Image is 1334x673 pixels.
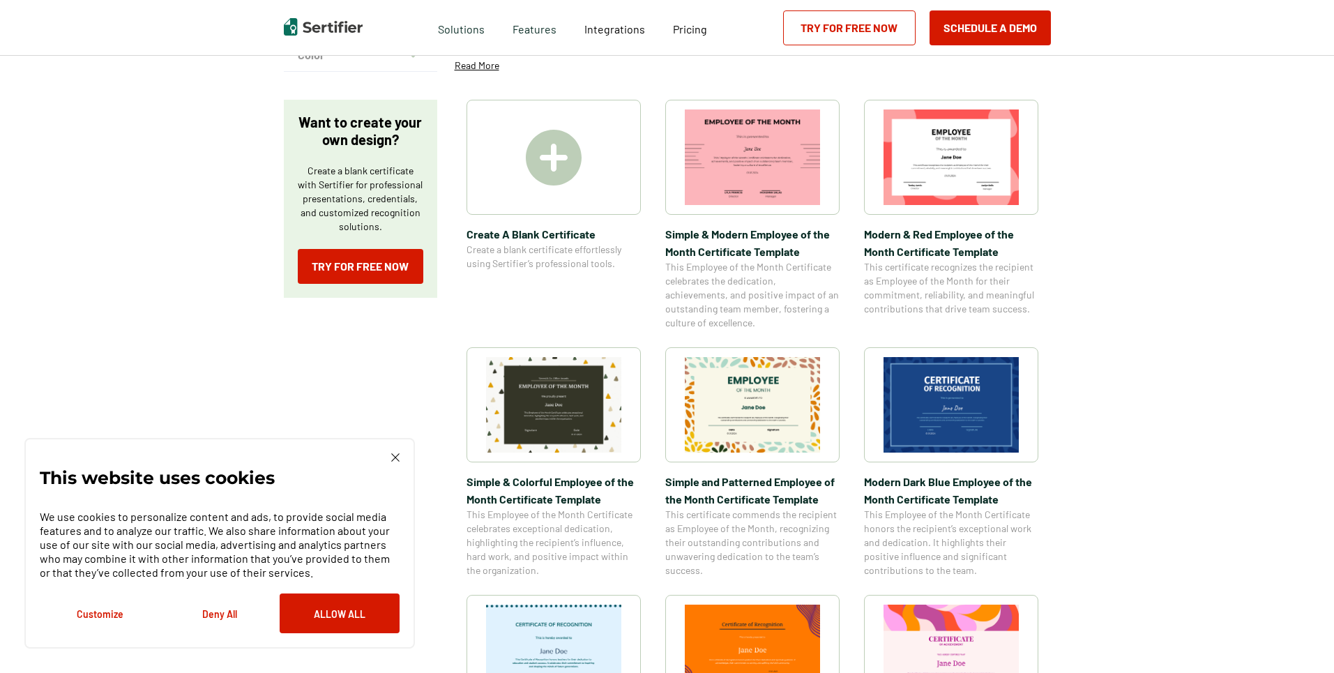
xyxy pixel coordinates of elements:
span: Simple and Patterned Employee of the Month Certificate Template [665,473,840,508]
span: This Employee of the Month Certificate celebrates the dedication, achievements, and positive impa... [665,260,840,330]
a: Modern & Red Employee of the Month Certificate TemplateModern & Red Employee of the Month Certifi... [864,100,1038,330]
img: Create A Blank Certificate [526,130,582,186]
span: Modern Dark Blue Employee of the Month Certificate Template [864,473,1038,508]
button: Allow All [280,593,400,633]
span: Simple & Colorful Employee of the Month Certificate Template [467,473,641,508]
button: Schedule a Demo [930,10,1051,45]
span: This Employee of the Month Certificate honors the recipient’s exceptional work and dedication. It... [864,508,1038,577]
iframe: Chat Widget [1264,606,1334,673]
span: Integrations [584,22,645,36]
a: Simple & Modern Employee of the Month Certificate TemplateSimple & Modern Employee of the Month C... [665,100,840,330]
a: Try for Free Now [298,249,423,284]
img: Simple & Modern Employee of the Month Certificate Template [685,109,820,205]
img: Modern Dark Blue Employee of the Month Certificate Template [884,357,1019,453]
img: Simple and Patterned Employee of the Month Certificate Template [685,357,820,453]
p: This website uses cookies [40,471,275,485]
p: Read More [455,59,499,73]
img: Sertifier | Digital Credentialing Platform [284,18,363,36]
button: Customize [40,593,160,633]
span: This Employee of the Month Certificate celebrates exceptional dedication, highlighting the recipi... [467,508,641,577]
a: Integrations [584,19,645,36]
span: Solutions [438,19,485,36]
a: Pricing [673,19,707,36]
p: Want to create your own design? [298,114,423,149]
img: Simple & Colorful Employee of the Month Certificate Template [486,357,621,453]
p: We use cookies to personalize content and ads, to provide social media features and to analyze ou... [40,510,400,580]
a: Simple & Colorful Employee of the Month Certificate TemplateSimple & Colorful Employee of the Mon... [467,347,641,577]
span: This certificate recognizes the recipient as Employee of the Month for their commitment, reliabil... [864,260,1038,316]
span: Features [513,19,556,36]
span: Create A Blank Certificate [467,225,641,243]
span: This certificate commends the recipient as Employee of the Month, recognizing their outstanding c... [665,508,840,577]
span: Simple & Modern Employee of the Month Certificate Template [665,225,840,260]
a: Simple and Patterned Employee of the Month Certificate TemplateSimple and Patterned Employee of t... [665,347,840,577]
span: Modern & Red Employee of the Month Certificate Template [864,225,1038,260]
img: Cookie Popup Close [391,453,400,462]
span: Pricing [673,22,707,36]
button: Deny All [160,593,280,633]
a: Modern Dark Blue Employee of the Month Certificate TemplateModern Dark Blue Employee of the Month... [864,347,1038,577]
img: Modern & Red Employee of the Month Certificate Template [884,109,1019,205]
p: Create a blank certificate with Sertifier for professional presentations, credentials, and custom... [298,164,423,234]
span: Create a blank certificate effortlessly using Sertifier’s professional tools. [467,243,641,271]
a: Try for Free Now [783,10,916,45]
